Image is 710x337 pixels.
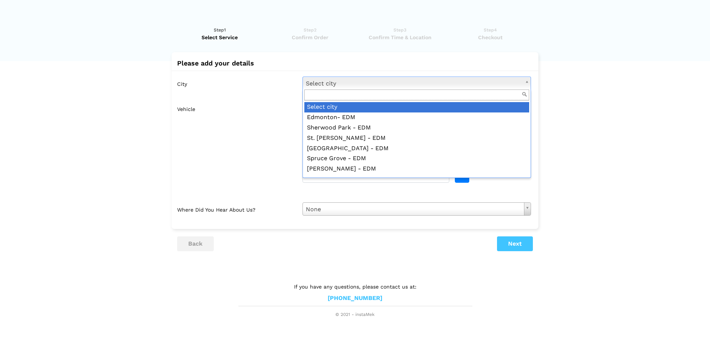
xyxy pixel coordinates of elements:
div: Sherwood Park - EDM [304,123,529,133]
div: Beaumont - EDM [304,174,529,185]
div: St. [PERSON_NAME] - EDM [304,133,529,144]
div: [PERSON_NAME] - EDM [304,164,529,174]
div: Edmonton- EDM [304,112,529,123]
div: [GEOGRAPHIC_DATA] - EDM [304,144,529,154]
div: Select city [304,102,529,112]
div: Spruce Grove - EDM [304,154,529,164]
